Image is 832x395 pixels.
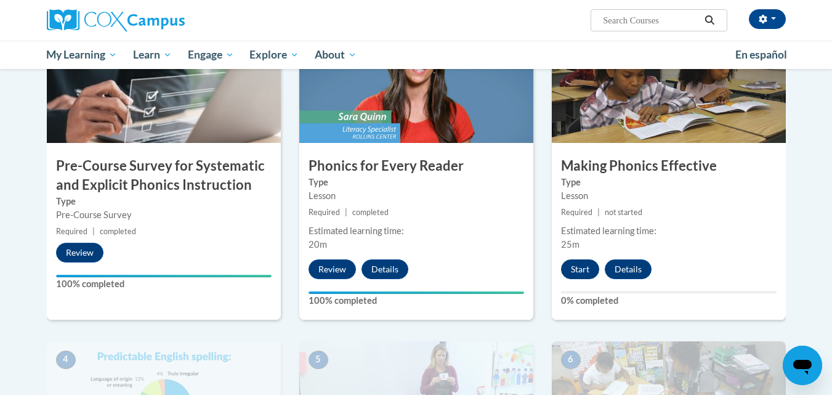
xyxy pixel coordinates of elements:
span: | [597,208,600,217]
label: Type [309,176,524,189]
button: Details [361,259,408,279]
a: Engage [180,41,242,69]
button: Details [605,259,652,279]
div: Estimated learning time: [561,224,777,238]
a: About [307,41,365,69]
label: 0% completed [561,294,777,307]
span: completed [352,208,389,217]
img: Course Image [299,20,533,143]
h3: Making Phonics Effective [552,157,786,176]
h3: Pre-Course Survey for Systematic and Explicit Phonics Instruction [47,157,281,195]
div: Your progress [56,275,272,277]
span: My Learning [46,47,117,62]
input: Search Courses [602,13,700,28]
button: Start [561,259,599,279]
label: 100% completed [56,277,272,291]
a: Learn [125,41,180,69]
span: Required [561,208,592,217]
label: 100% completed [309,294,524,307]
label: Type [56,195,272,208]
button: Account Settings [749,9,786,29]
span: 5 [309,351,328,369]
img: Course Image [552,20,786,143]
a: Explore [241,41,307,69]
span: not started [605,208,642,217]
span: En español [735,48,787,61]
span: 25m [561,239,580,250]
a: My Learning [39,41,126,69]
span: Explore [249,47,299,62]
span: 20m [309,239,327,250]
a: En español [727,42,795,68]
span: Required [56,227,87,236]
span: | [92,227,95,236]
h3: Phonics for Every Reader [299,157,533,176]
div: Lesson [309,189,524,203]
span: 6 [561,351,581,369]
button: Search [700,13,719,28]
div: Pre-Course Survey [56,208,272,222]
img: Course Image [47,20,281,143]
span: | [345,208,347,217]
span: Learn [133,47,172,62]
iframe: Button to launch messaging window, conversation in progress [783,346,822,385]
div: Main menu [28,41,804,69]
div: Lesson [561,189,777,203]
img: Cox Campus [47,9,185,31]
span: Engage [188,47,234,62]
div: Your progress [309,291,524,294]
label: Type [561,176,777,189]
button: Review [56,243,103,263]
div: Estimated learning time: [309,224,524,238]
span: 4 [56,351,76,369]
button: Review [309,259,356,279]
span: Required [309,208,340,217]
span: About [315,47,357,62]
a: Cox Campus [47,9,281,31]
span: completed [100,227,136,236]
